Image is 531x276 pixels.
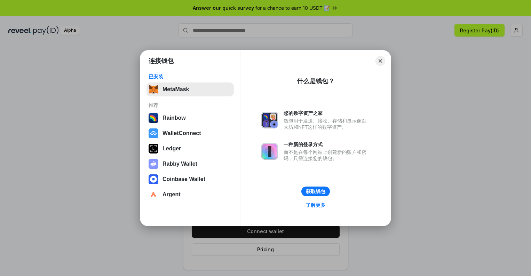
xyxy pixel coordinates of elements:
div: Ledger [163,145,181,152]
img: svg+xml,%3Csvg%20width%3D%2228%22%20height%3D%2228%22%20viewBox%3D%220%200%2028%2028%22%20fill%3D... [149,174,158,184]
div: Rabby Wallet [163,161,197,167]
button: Close [375,56,385,66]
button: Coinbase Wallet [146,172,234,186]
div: Argent [163,191,181,198]
h1: 连接钱包 [149,57,174,65]
img: svg+xml,%3Csvg%20width%3D%2228%22%20height%3D%2228%22%20viewBox%3D%220%200%2028%2028%22%20fill%3D... [149,190,158,199]
button: Argent [146,188,234,202]
img: svg+xml,%3Csvg%20width%3D%2228%22%20height%3D%2228%22%20viewBox%3D%220%200%2028%2028%22%20fill%3D... [149,128,158,138]
img: svg+xml,%3Csvg%20fill%3D%22none%22%20height%3D%2233%22%20viewBox%3D%220%200%2035%2033%22%20width%... [149,85,158,94]
div: MetaMask [163,86,189,93]
div: WalletConnect [163,130,201,136]
button: 获取钱包 [301,187,330,196]
img: svg+xml,%3Csvg%20xmlns%3D%22http%3A%2F%2Fwww.w3.org%2F2000%2Fsvg%22%20fill%3D%22none%22%20viewBox... [261,143,278,160]
div: 了解更多 [306,202,325,208]
button: Rabby Wallet [146,157,234,171]
div: 您的数字资产之家 [284,110,370,116]
div: 推荐 [149,102,232,108]
div: 已安装 [149,73,232,80]
div: 获取钱包 [306,188,325,195]
button: Rainbow [146,111,234,125]
img: svg+xml,%3Csvg%20width%3D%22120%22%20height%3D%22120%22%20viewBox%3D%220%200%20120%20120%22%20fil... [149,113,158,123]
div: Coinbase Wallet [163,176,205,182]
img: svg+xml,%3Csvg%20xmlns%3D%22http%3A%2F%2Fwww.w3.org%2F2000%2Fsvg%22%20fill%3D%22none%22%20viewBox... [261,112,278,128]
div: 而不是在每个网站上创建新的账户和密码，只需连接您的钱包。 [284,149,370,161]
button: Ledger [146,142,234,156]
img: svg+xml,%3Csvg%20xmlns%3D%22http%3A%2F%2Fwww.w3.org%2F2000%2Fsvg%22%20width%3D%2228%22%20height%3... [149,144,158,153]
div: 什么是钱包？ [297,77,334,85]
div: 一种新的登录方式 [284,141,370,148]
a: 了解更多 [302,200,330,210]
button: WalletConnect [146,126,234,140]
div: 钱包用于发送、接收、存储和显示像以太坊和NFT这样的数字资产。 [284,118,370,130]
button: MetaMask [146,82,234,96]
img: svg+xml,%3Csvg%20xmlns%3D%22http%3A%2F%2Fwww.w3.org%2F2000%2Fsvg%22%20fill%3D%22none%22%20viewBox... [149,159,158,169]
div: Rainbow [163,115,186,121]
